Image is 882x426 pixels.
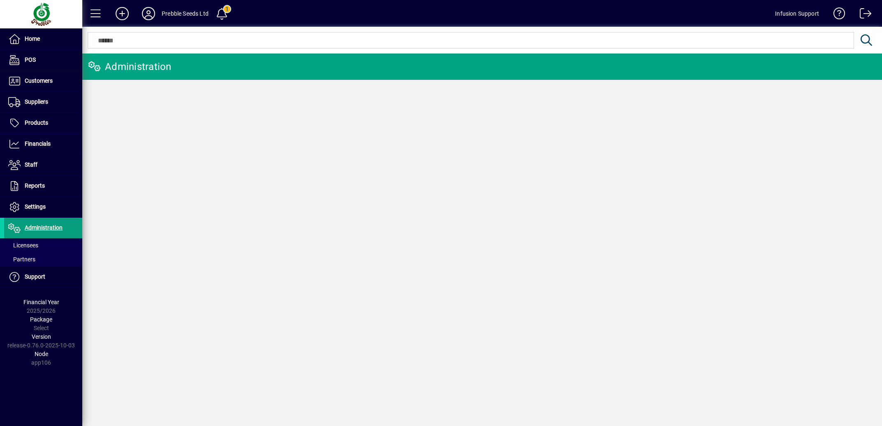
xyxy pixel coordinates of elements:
[4,238,82,252] a: Licensees
[25,203,46,210] span: Settings
[4,92,82,112] a: Suppliers
[4,252,82,266] a: Partners
[88,60,172,73] div: Administration
[4,50,82,70] a: POS
[854,2,872,28] a: Logout
[30,316,52,323] span: Package
[162,7,209,20] div: Prebble Seeds Ltd
[25,224,63,231] span: Administration
[32,333,51,340] span: Version
[25,273,45,280] span: Support
[25,77,53,84] span: Customers
[25,56,36,63] span: POS
[4,267,82,287] a: Support
[4,155,82,175] a: Staff
[25,161,37,168] span: Staff
[25,119,48,126] span: Products
[4,71,82,91] a: Customers
[25,35,40,42] span: Home
[135,6,162,21] button: Profile
[25,140,51,147] span: Financials
[4,197,82,217] a: Settings
[4,29,82,49] a: Home
[35,351,48,357] span: Node
[109,6,135,21] button: Add
[8,256,35,263] span: Partners
[25,182,45,189] span: Reports
[827,2,845,28] a: Knowledge Base
[4,113,82,133] a: Products
[4,134,82,154] a: Financials
[23,299,59,305] span: Financial Year
[25,98,48,105] span: Suppliers
[8,242,38,249] span: Licensees
[775,7,819,20] div: Infusion Support
[4,176,82,196] a: Reports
